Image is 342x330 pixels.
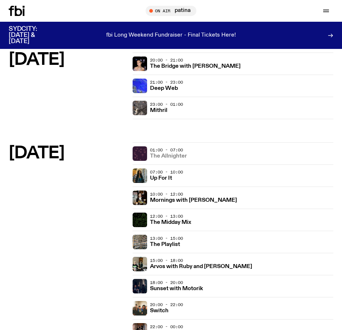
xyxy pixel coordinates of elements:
span: 20:00 - 21:00 [150,57,183,63]
span: 22:00 - 00:00 [150,324,183,330]
h3: The Midday Mix [150,220,191,225]
span: 23:00 - 01:00 [150,101,183,107]
a: The Allnighter [150,152,187,159]
a: The Midday Mix [150,218,191,225]
a: Up For It [150,174,172,181]
span: 07:00 - 10:00 [150,169,183,175]
a: Switch [150,307,168,314]
img: Ruby wears a Collarbones t shirt and pretends to play the DJ decks, Al sings into a pringles can.... [133,257,147,271]
h3: SYDCITY: [DATE] & [DATE] [9,26,55,45]
img: An abstract artwork, in bright blue with amorphous shapes, illustrated shimmers and small drawn c... [133,79,147,93]
img: Ify - a Brown Skin girl with black braided twists, looking up to the side with her tongue stickin... [133,168,147,183]
a: Deep Web [150,84,178,91]
span: 20:00 - 22:00 [150,302,183,308]
h3: Mornings with [PERSON_NAME] [150,198,237,203]
span: 15:00 - 18:00 [150,258,183,263]
h3: Up For It [150,176,172,181]
a: The Bridge with [PERSON_NAME] [150,62,241,69]
h3: Deep Web [150,86,178,91]
a: Sunset with Motorik [150,285,203,292]
h3: Sunset with Motorik [150,286,203,292]
img: A corner shot of the fbi music library [133,235,147,249]
span: 13:00 - 15:00 [150,235,183,241]
span: 01:00 - 07:00 [150,147,183,153]
a: Mornings with [PERSON_NAME] [150,196,237,203]
a: The Playlist [150,241,180,247]
span: 10:00 - 12:00 [150,191,183,197]
img: Sam blankly stares at the camera, brightly lit by a camera flash wearing a hat collared shirt and... [133,191,147,205]
h3: Switch [150,308,168,314]
span: 12:00 - 13:00 [150,213,183,219]
h2: [DATE] [9,145,127,162]
span: 21:00 - 23:00 [150,79,183,85]
h3: The Playlist [150,242,180,247]
p: fbi Long Weekend Fundraiser - Final Tickets Here! [106,32,236,39]
img: A warm film photo of the switch team sitting close together. from left to right: Cedar, Lau, Sand... [133,301,147,316]
img: An abstract artwork in mostly grey, with a textural cross in the centre. There are metallic and d... [133,101,147,115]
h3: Arvos with Ruby and [PERSON_NAME] [150,264,252,270]
a: Arvos with Ruby and [PERSON_NAME] [150,263,252,270]
a: Mithril [150,106,167,113]
span: 18:00 - 20:00 [150,280,183,285]
h3: The Allnighter [150,154,187,159]
h3: The Bridge with [PERSON_NAME] [150,64,241,69]
button: On Airpatina [146,6,196,16]
h3: Mithril [150,108,167,113]
h2: [DATE] [9,52,127,68]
